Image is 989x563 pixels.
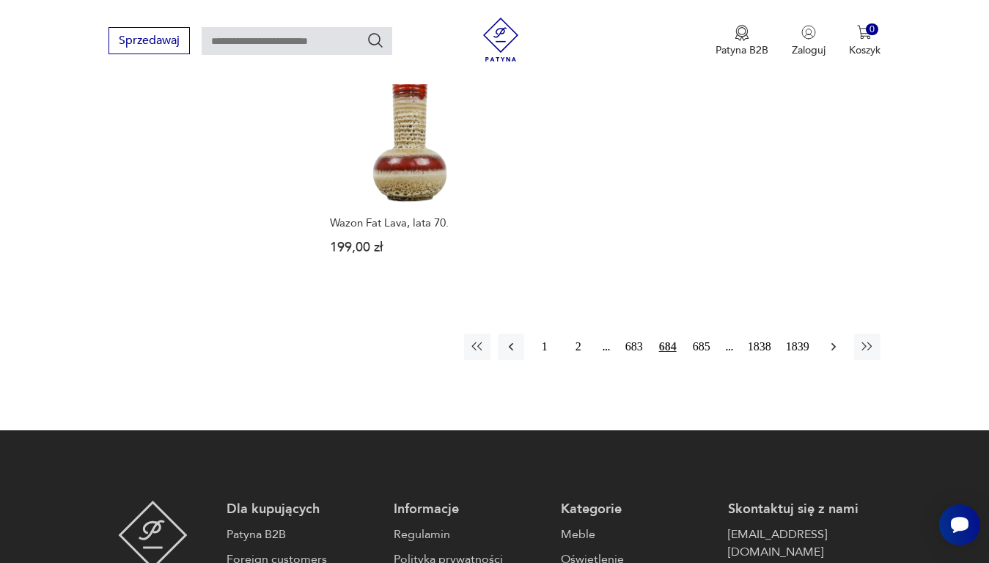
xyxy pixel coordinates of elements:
[532,334,558,360] button: 1
[561,501,713,518] p: Kategorie
[227,526,379,543] a: Patyna B2B
[716,25,768,57] button: Patyna B2B
[367,32,384,49] button: Szukaj
[330,241,493,254] p: 199,00 zł
[655,334,681,360] button: 684
[849,43,880,57] p: Koszyk
[716,43,768,57] p: Patyna B2B
[394,501,546,518] p: Informacje
[866,23,878,36] div: 0
[792,43,826,57] p: Zaloguj
[728,526,880,561] a: [EMAIL_ADDRESS][DOMAIN_NAME]
[716,25,768,57] a: Ikona medaluPatyna B2B
[792,25,826,57] button: Zaloguj
[621,334,647,360] button: 683
[688,334,715,360] button: 685
[849,25,880,57] button: 0Koszyk
[109,37,190,47] a: Sprzedawaj
[227,501,379,518] p: Dla kupujących
[801,25,816,40] img: Ikonka użytkownika
[561,526,713,543] a: Meble
[479,18,523,62] img: Patyna - sklep z meblami i dekoracjami vintage
[565,334,592,360] button: 2
[782,334,813,360] button: 1839
[330,217,493,229] h3: Wazon Fat Lava, lata 70.
[735,25,749,41] img: Ikona medalu
[939,504,980,545] iframe: Smartsupp widget button
[744,334,775,360] button: 1838
[857,25,872,40] img: Ikona koszyka
[728,501,880,518] p: Skontaktuj się z nami
[323,29,499,282] a: Wazon Fat Lava, lata 70.Wazon Fat Lava, lata 70.199,00 zł
[109,27,190,54] button: Sprzedawaj
[394,526,546,543] a: Regulamin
